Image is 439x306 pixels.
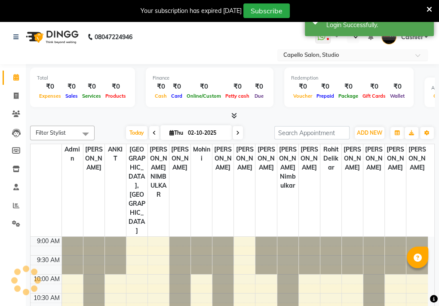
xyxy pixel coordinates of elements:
[223,93,252,99] span: Petty cash
[153,82,169,92] div: ₹0
[381,29,396,44] img: Cashier
[360,93,388,99] span: Gift Cards
[360,82,388,92] div: ₹0
[234,144,255,173] span: [PERSON_NAME]
[35,256,61,265] div: 9:30 AM
[191,144,212,164] span: mohini
[153,74,267,82] div: Finance
[184,82,223,92] div: ₹0
[368,33,373,41] a: 2
[388,82,407,92] div: ₹0
[336,93,360,99] span: Package
[141,6,242,15] div: Your subscription has expired [DATE]
[126,126,147,139] span: Today
[336,82,360,92] div: ₹0
[385,144,406,173] span: [PERSON_NAME]
[83,144,104,173] span: [PERSON_NAME]
[388,93,407,99] span: Wallet
[62,144,83,164] span: Admin
[212,144,233,173] span: [PERSON_NAME]
[169,82,184,92] div: ₹0
[185,127,228,139] input: 2025-10-02
[277,144,298,191] span: [PERSON_NAME] nimbulkar
[274,126,350,139] input: Search Appointment
[153,93,169,99] span: Cash
[169,93,184,99] span: Card
[63,93,80,99] span: Sales
[291,93,314,99] span: Voucher
[63,82,80,92] div: ₹0
[355,127,384,139] button: ADD NEW
[148,144,169,200] span: [PERSON_NAME] NIMBULKAR
[243,3,290,18] button: Subscribe
[37,82,63,92] div: ₹0
[326,21,427,30] div: Login Successfully.
[406,144,428,173] span: [PERSON_NAME]
[32,275,61,284] div: 10:00 AM
[32,294,61,303] div: 10:30 AM
[320,144,341,173] span: Rohit delikar
[363,144,384,173] span: [PERSON_NAME]
[80,82,103,92] div: ₹0
[255,144,276,173] span: [PERSON_NAME]
[36,129,66,136] span: Filter Stylist
[37,93,63,99] span: Expenses
[80,93,103,99] span: Services
[299,144,320,173] span: [PERSON_NAME]
[314,82,336,92] div: ₹0
[252,82,267,92] div: ₹0
[291,82,314,92] div: ₹0
[37,74,128,82] div: Total
[184,93,223,99] span: Online/Custom
[169,144,190,173] span: [PERSON_NAME]
[401,33,423,42] span: Cashier
[35,237,61,246] div: 9:00 AM
[103,82,128,92] div: ₹0
[22,25,81,49] img: logo
[95,25,132,49] b: 08047224946
[126,144,147,236] span: [GEOGRAPHIC_DATA], [GEOGRAPHIC_DATA]
[357,130,382,136] span: ADD NEW
[223,82,252,92] div: ₹0
[167,130,185,136] span: Thu
[252,93,266,99] span: Due
[103,93,128,99] span: Products
[105,144,126,164] span: ANKIT
[314,93,336,99] span: Prepaid
[291,74,407,82] div: Redemption
[342,144,363,173] span: [PERSON_NAME]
